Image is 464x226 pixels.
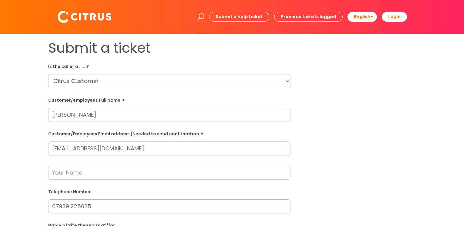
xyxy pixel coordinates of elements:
[48,96,290,103] label: Customer/employees Full Name
[48,188,290,194] label: Telephone Number
[274,12,343,21] a: Previous tickets logged
[48,40,290,56] h1: Submit a ticket
[354,13,370,20] span: English
[48,63,290,69] label: Is the caller a ......?
[48,166,290,180] input: Your Name
[48,129,290,137] label: Customer/Employees Email address (Needed to send confirmation
[209,12,269,21] a: Submit a help ticket
[382,12,407,21] a: Login
[388,13,401,20] b: Login
[48,141,290,156] input: Email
